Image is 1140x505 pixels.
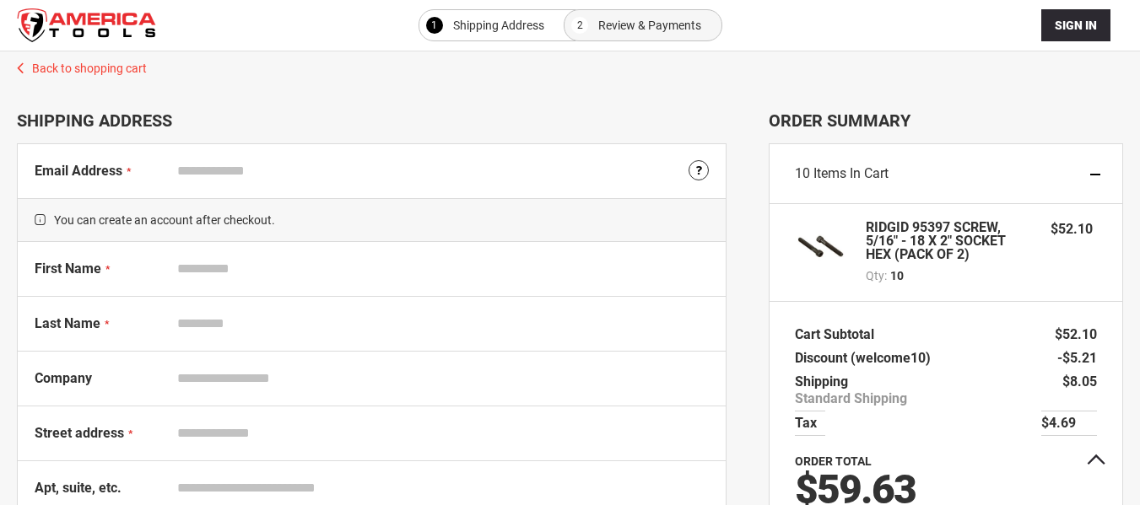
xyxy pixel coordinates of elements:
[17,8,156,42] img: America Tools
[813,165,889,181] span: Items in Cart
[453,15,544,35] span: Shipping Address
[795,390,907,407] span: Standard Shipping
[35,425,124,441] span: Street address
[35,370,92,386] span: Company
[1055,19,1097,32] span: Sign In
[35,261,101,277] span: First Name
[598,15,701,35] span: Review & Payments
[795,454,872,468] strong: Order Total
[35,163,122,179] span: Email Address
[795,323,883,347] th: Cart Subtotal
[890,267,904,284] span: 10
[1041,415,1097,432] span: $4.69
[795,221,846,271] img: RIDGID 95397 SCREW, 5/16" - 18 X 2" SOCKET HEX (PACK OF 2)
[795,165,810,181] span: 10
[1055,326,1097,342] span: $52.10
[577,15,583,35] span: 2
[35,315,100,331] span: Last Name
[769,110,1123,131] span: Order Summary
[795,350,931,366] span: Discount (welcome10)
[1057,350,1097,366] span: -$5.21
[17,8,156,42] a: store logo
[18,198,726,242] span: You can create an account after checkout.
[866,221,1034,261] strong: RIDGID 95397 SCREW, 5/16" - 18 X 2" SOCKET HEX (PACK OF 2)
[795,411,825,436] th: Tax
[1062,373,1097,389] span: $8.05
[17,110,727,131] div: Shipping Address
[431,15,437,35] span: 1
[1041,9,1110,41] button: Sign In
[795,373,848,389] span: Shipping
[866,269,884,282] span: Qty
[35,480,122,496] span: Apt, suite, etc.
[1051,221,1093,237] span: $52.10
